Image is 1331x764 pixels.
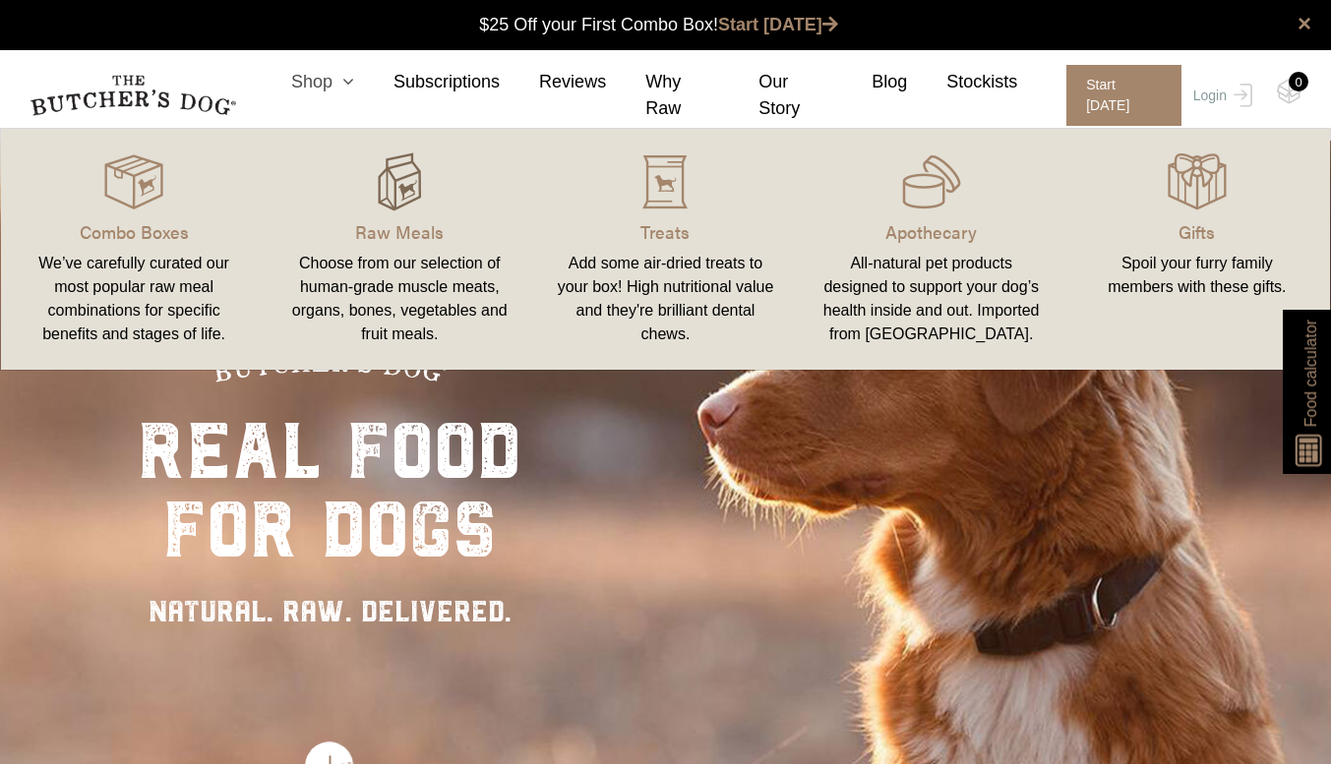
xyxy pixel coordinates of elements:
[25,218,243,245] p: Combo Boxes
[1088,218,1306,245] p: Gifts
[267,148,532,350] a: Raw Meals Choose from our selection of human-grade muscle meats, organs, bones, vegetables and fr...
[556,252,774,346] div: Add some air-dried treats to your box! High nutritional value and they're brilliant dental chews.
[822,218,1041,245] p: Apothecary
[290,218,509,245] p: Raw Meals
[138,589,521,633] div: NATURAL. RAW. DELIVERED.
[1088,252,1306,299] div: Spoil your furry family members with these gifts.
[1066,65,1181,126] span: Start [DATE]
[1289,72,1308,91] div: 0
[1064,148,1330,350] a: Gifts Spoil your furry family members with these gifts.
[822,252,1041,346] div: All-natural pet products designed to support your dog’s health inside and out. Imported from [GEO...
[290,252,509,346] div: Choose from our selection of human-grade muscle meats, organs, bones, vegetables and fruit meals.
[500,69,606,95] a: Reviews
[354,69,500,95] a: Subscriptions
[1299,320,1322,427] span: Food calculator
[370,152,429,211] img: TBD_build-A-Box_Hover.png
[25,252,243,346] div: We’ve carefully curated our most popular raw meal combinations for specific benefits and stages o...
[606,69,719,122] a: Why Raw
[1188,65,1252,126] a: Login
[1047,65,1188,126] a: Start [DATE]
[532,148,798,350] a: Treats Add some air-dried treats to your box! High nutritional value and they're brilliant dental...
[719,69,832,122] a: Our Story
[1,148,267,350] a: Combo Boxes We’ve carefully curated our most popular raw meal combinations for specific benefits ...
[799,148,1064,350] a: Apothecary All-natural pet products designed to support your dog’s health inside and out. Importe...
[832,69,907,95] a: Blog
[718,15,838,34] a: Start [DATE]
[138,412,521,569] div: real food for dogs
[556,218,774,245] p: Treats
[1277,79,1301,104] img: TBD_Cart-Empty.png
[1298,12,1311,35] a: close
[252,69,354,95] a: Shop
[907,69,1017,95] a: Stockists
